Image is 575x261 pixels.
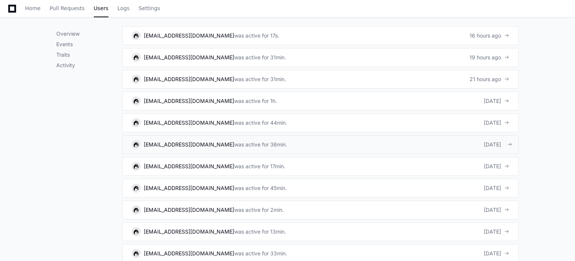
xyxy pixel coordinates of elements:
div: was active for 17min. [234,163,285,170]
a: [EMAIL_ADDRESS][DOMAIN_NAME]was active for 13min.[DATE] [122,222,519,241]
div: [DATE] [484,228,509,235]
p: Overview [56,30,122,38]
div: [DATE] [484,141,509,148]
img: 3.svg [132,32,140,39]
div: [EMAIL_ADDRESS][DOMAIN_NAME] [144,250,234,257]
img: 3.svg [132,119,140,126]
span: Home [25,6,41,11]
div: 21 hours ago [470,75,509,83]
img: 3.svg [132,206,140,213]
span: Logs [117,6,129,11]
div: 16 hours ago [470,32,509,39]
p: Traits [56,51,122,59]
span: Pull Requests [50,6,84,11]
div: was active for 31min. [234,54,286,61]
div: was active for 13min. [234,228,286,235]
div: was active for 2min. [234,206,284,214]
div: [EMAIL_ADDRESS][DOMAIN_NAME] [144,206,234,214]
div: [EMAIL_ADDRESS][DOMAIN_NAME] [144,54,234,61]
a: [EMAIL_ADDRESS][DOMAIN_NAME]was active for 31min.19 hours ago [122,48,519,67]
div: [EMAIL_ADDRESS][DOMAIN_NAME] [144,119,234,127]
img: 3.svg [132,97,140,104]
div: [DATE] [484,206,509,214]
div: [EMAIL_ADDRESS][DOMAIN_NAME] [144,75,234,83]
img: 3.svg [132,75,140,83]
div: was active for 45min. [234,184,287,192]
div: was active for 31min. [234,75,286,83]
div: [DATE] [484,97,509,105]
p: Activity [56,62,122,69]
div: [EMAIL_ADDRESS][DOMAIN_NAME] [144,141,234,148]
img: 3.svg [132,141,140,148]
img: 3.svg [132,163,140,170]
div: [DATE] [484,184,509,192]
p: Events [56,41,122,48]
div: [EMAIL_ADDRESS][DOMAIN_NAME] [144,163,234,170]
a: [EMAIL_ADDRESS][DOMAIN_NAME]was active for 45min.[DATE] [122,179,519,198]
div: was active for 33min. [234,250,287,257]
span: Settings [138,6,160,11]
img: 3.svg [132,184,140,192]
a: [EMAIL_ADDRESS][DOMAIN_NAME]was active for 17min.[DATE] [122,157,519,176]
span: Users [94,6,108,11]
div: 19 hours ago [470,54,509,61]
div: was active for 1h. [234,97,277,105]
div: [EMAIL_ADDRESS][DOMAIN_NAME] [144,184,234,192]
a: [EMAIL_ADDRESS][DOMAIN_NAME]was active for 1h.[DATE] [122,92,519,110]
a: [EMAIL_ADDRESS][DOMAIN_NAME]was active for 17s.16 hours ago [122,26,519,45]
a: [EMAIL_ADDRESS][DOMAIN_NAME]was active for 2min.[DATE] [122,201,519,219]
div: [EMAIL_ADDRESS][DOMAIN_NAME] [144,228,234,235]
img: 3.svg [132,250,140,257]
div: [DATE] [484,119,509,127]
a: [EMAIL_ADDRESS][DOMAIN_NAME]was active for 31min.21 hours ago [122,70,519,89]
div: was active for 36min. [234,141,287,148]
div: was active for 44min. [234,119,287,127]
img: 3.svg [132,54,140,61]
div: [EMAIL_ADDRESS][DOMAIN_NAME] [144,32,234,39]
a: [EMAIL_ADDRESS][DOMAIN_NAME]was active for 44min.[DATE] [122,113,519,132]
div: [DATE] [484,163,509,170]
div: was active for 17s. [234,32,279,39]
div: [EMAIL_ADDRESS][DOMAIN_NAME] [144,97,234,105]
a: [EMAIL_ADDRESS][DOMAIN_NAME]was active for 36min.[DATE] [122,135,519,154]
img: 3.svg [132,228,140,235]
div: [DATE] [484,250,509,257]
